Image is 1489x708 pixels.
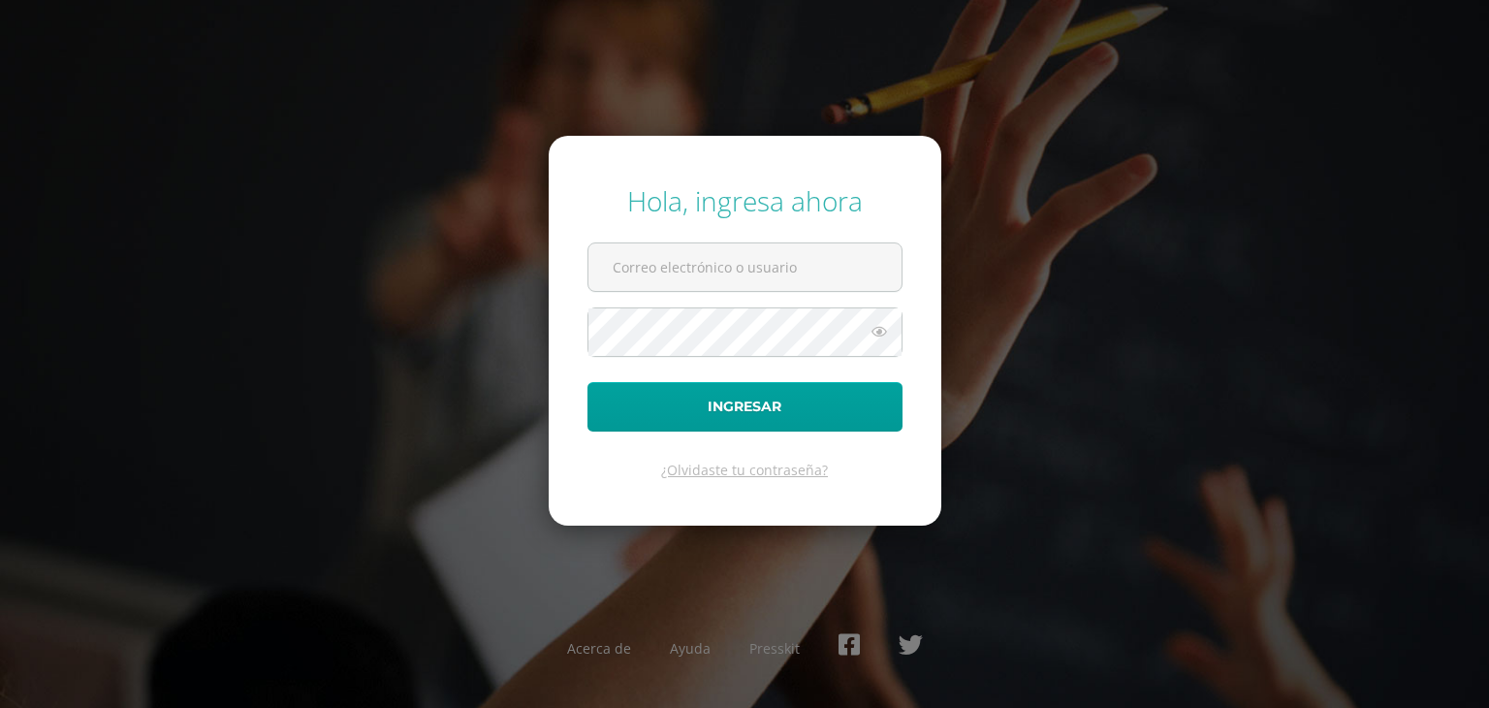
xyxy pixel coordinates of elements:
input: Correo electrónico o usuario [588,243,902,291]
a: ¿Olvidaste tu contraseña? [661,461,828,479]
a: Ayuda [670,639,711,658]
button: Ingresar [587,382,903,432]
a: Acerca de [567,639,631,658]
div: Hola, ingresa ahora [587,182,903,219]
a: Presskit [749,639,800,658]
